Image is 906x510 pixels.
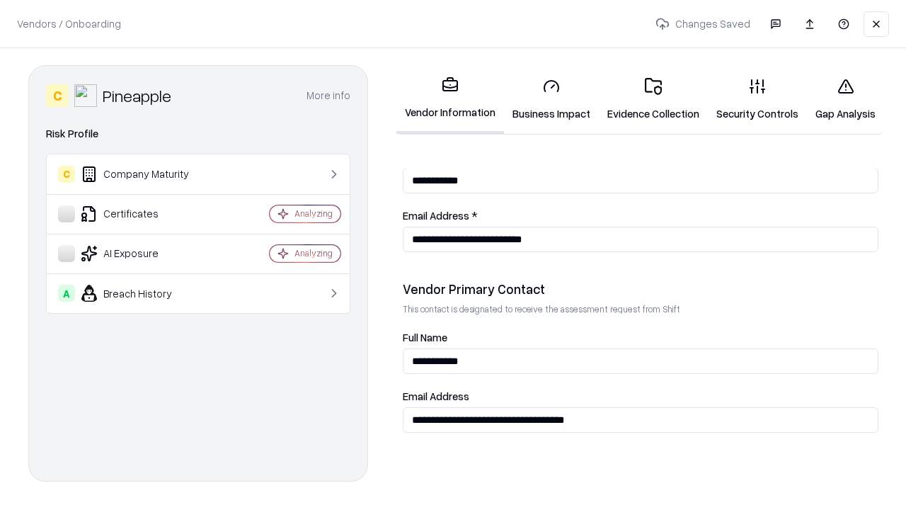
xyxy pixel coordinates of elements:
div: Risk Profile [46,125,350,142]
p: This contact is designated to receive the assessment request from Shift [403,303,878,315]
div: Certificates [58,205,227,222]
div: C [58,166,75,183]
div: Breach History [58,285,227,302]
a: Business Impact [504,67,599,132]
div: A [58,285,75,302]
label: Email Address [403,391,878,402]
div: Analyzing [294,247,333,259]
p: Vendors / Onboarding [17,16,121,31]
div: Company Maturity [58,166,227,183]
a: Gap Analysis [807,67,884,132]
div: Pineapple [103,84,171,107]
label: Email Address * [403,210,878,221]
p: Changes Saved [650,11,756,37]
a: Vendor Information [396,65,504,134]
button: More info [306,83,350,108]
a: Evidence Collection [599,67,708,132]
div: C [46,84,69,107]
img: Pineapple [74,84,97,107]
div: Analyzing [294,208,333,220]
div: AI Exposure [58,245,227,262]
div: Vendor Primary Contact [403,280,878,297]
a: Security Controls [708,67,807,132]
label: Full Name [403,332,878,343]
